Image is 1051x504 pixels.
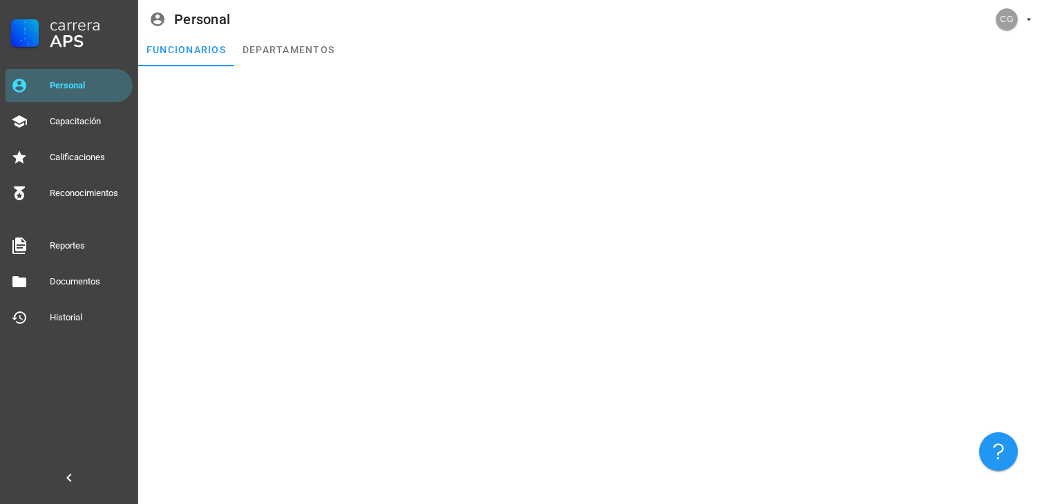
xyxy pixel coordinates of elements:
[6,229,133,262] a: Reportes
[138,33,234,66] a: funcionarios
[50,116,127,127] div: Capacitación
[174,12,230,27] div: Personal
[50,33,127,50] div: APS
[50,188,127,199] div: Reconocimientos
[6,69,133,102] a: Personal
[50,152,127,163] div: Calificaciones
[6,265,133,298] a: Documentos
[50,80,127,91] div: Personal
[50,240,127,251] div: Reportes
[999,8,1014,30] span: CG
[6,105,133,138] a: Capacitación
[50,17,127,33] div: Carrera
[987,7,1040,32] button: avatar
[6,301,133,334] a: Historial
[996,8,1018,30] div: avatar
[50,276,127,287] div: Documentos
[6,141,133,174] a: Calificaciones
[6,177,133,210] a: Reconocimientos
[50,312,127,323] div: Historial
[234,33,343,66] a: departamentos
